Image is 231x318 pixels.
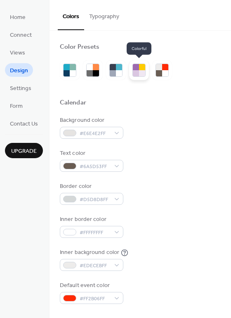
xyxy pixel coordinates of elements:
span: #EDECEBFF [80,261,110,270]
a: Contact Us [5,116,43,130]
span: Contact Us [10,120,38,128]
div: Default event color [60,281,122,290]
div: Border color [60,182,122,191]
span: #E6E4E2FF [80,129,110,138]
div: Calendar [60,99,86,107]
span: Home [10,13,26,22]
div: Background color [60,116,122,125]
span: Colorful [127,43,151,55]
a: Connect [5,28,37,41]
span: Views [10,49,25,57]
div: Text color [60,149,122,158]
a: Settings [5,81,36,95]
span: Design [10,66,28,75]
span: #6A5D53FF [80,162,110,171]
span: #FFFFFFFF [80,228,110,237]
span: Connect [10,31,32,40]
a: Views [5,45,30,59]
a: Home [5,10,31,24]
div: Color Presets [60,43,99,52]
button: Upgrade [5,143,43,158]
span: #FF2B06FF [80,294,110,303]
span: Upgrade [11,147,37,156]
div: Inner border color [60,215,122,224]
a: Design [5,63,33,77]
span: #D5D8D8FF [80,195,110,204]
div: Inner background color [60,248,119,257]
span: Form [10,102,23,111]
a: Form [5,99,28,112]
span: Settings [10,84,31,93]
